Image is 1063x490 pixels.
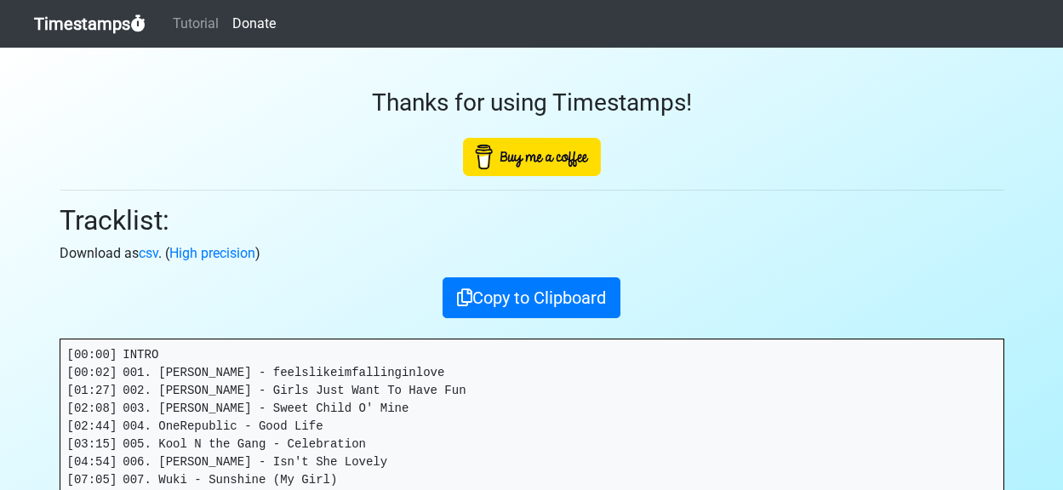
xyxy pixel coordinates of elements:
a: Timestamps [34,7,146,41]
a: Tutorial [166,7,226,41]
img: Buy Me A Coffee [463,138,601,176]
a: High precision [169,245,255,261]
p: Download as . ( ) [60,243,1004,264]
h2: Tracklist: [60,204,1004,236]
button: Copy to Clipboard [443,277,620,318]
h3: Thanks for using Timestamps! [60,88,1004,117]
a: Donate [226,7,283,41]
a: csv [139,245,158,261]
